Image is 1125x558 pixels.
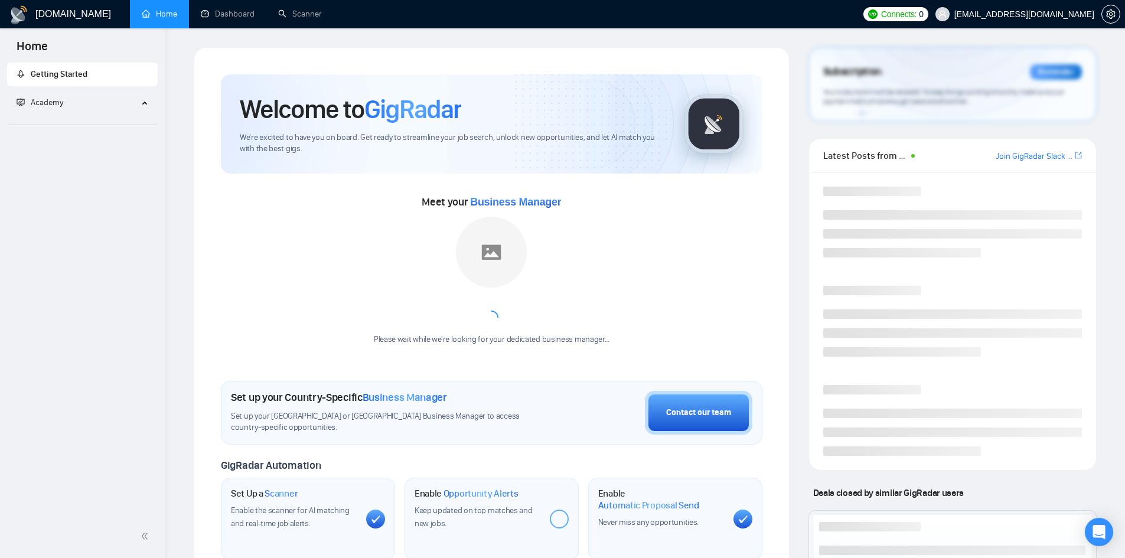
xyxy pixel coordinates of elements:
[598,517,699,527] span: Never miss any opportunities.
[470,196,561,208] span: Business Manager
[7,38,57,63] span: Home
[996,150,1072,163] a: Join GigRadar Slack Community
[367,334,617,345] div: Please wait while we're looking for your dedicated business manager...
[684,94,744,154] img: gigradar-logo.png
[444,488,519,500] span: Opportunity Alerts
[484,311,498,325] span: loading
[415,505,533,528] span: Keep updated on top matches and new jobs.
[598,488,724,511] h1: Enable
[938,10,947,18] span: user
[1102,9,1120,19] span: setting
[919,8,924,21] span: 0
[645,391,752,435] button: Contact our team
[231,411,544,433] span: Set up your [GEOGRAPHIC_DATA] or [GEOGRAPHIC_DATA] Business Manager to access country-specific op...
[823,148,908,163] span: Latest Posts from the GigRadar Community
[1075,151,1082,160] span: export
[598,500,699,511] span: Automatic Proposal Send
[422,195,561,208] span: Meet your
[868,9,878,19] img: upwork-logo.png
[17,70,25,78] span: rocket
[1101,5,1120,24] button: setting
[823,62,882,82] span: Subscription
[240,93,461,125] h1: Welcome to
[31,97,63,107] span: Academy
[363,391,447,404] span: Business Manager
[231,488,298,500] h1: Set Up a
[201,9,255,19] a: dashboardDashboard
[364,93,461,125] span: GigRadar
[9,5,28,24] img: logo
[231,505,350,528] span: Enable the scanner for AI matching and real-time job alerts.
[31,69,87,79] span: Getting Started
[278,9,322,19] a: searchScanner
[7,63,158,86] li: Getting Started
[142,9,177,19] a: homeHome
[823,87,1064,106] span: Your subscription will be renewed. To keep things running smoothly, make sure your payment method...
[456,217,527,288] img: placeholder.png
[265,488,298,500] span: Scanner
[240,132,666,155] span: We're excited to have you on board. Get ready to streamline your job search, unlock new opportuni...
[808,482,969,503] span: Deals closed by similar GigRadar users
[17,98,25,106] span: fund-projection-screen
[17,97,63,107] span: Academy
[1075,150,1082,161] a: export
[231,391,447,404] h1: Set up your Country-Specific
[1101,9,1120,19] a: setting
[221,459,321,472] span: GigRadar Automation
[666,406,731,419] div: Contact our team
[1085,518,1113,546] div: Open Intercom Messenger
[141,530,152,542] span: double-left
[881,8,917,21] span: Connects:
[1030,64,1082,80] div: Reminder
[7,119,158,127] li: Academy Homepage
[415,488,519,500] h1: Enable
